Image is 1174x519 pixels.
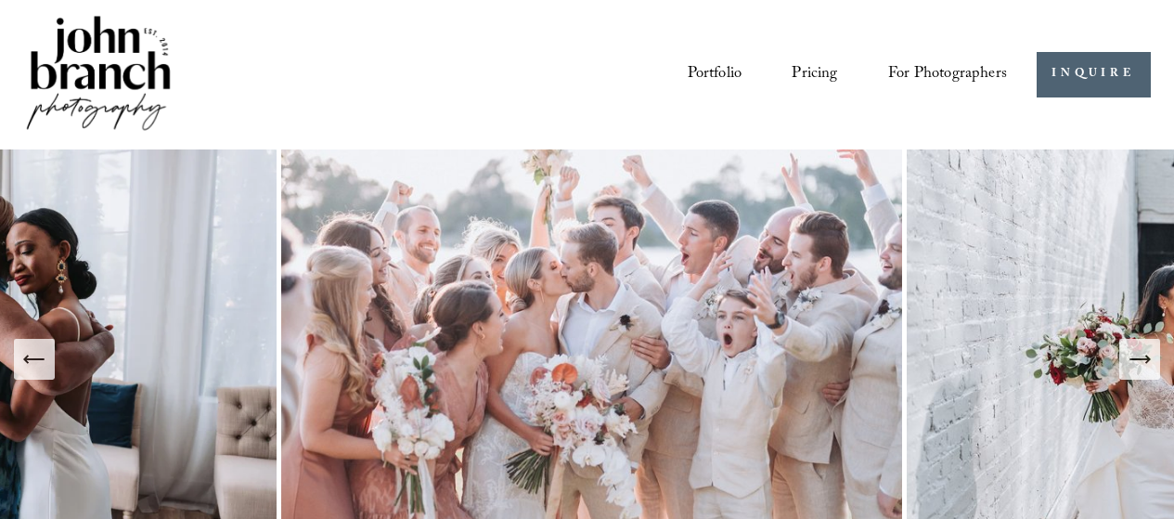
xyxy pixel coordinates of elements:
[688,58,742,91] a: Portfolio
[23,12,174,137] img: John Branch IV Photography
[1037,52,1151,97] a: INQUIRE
[1119,339,1160,380] button: Next Slide
[792,58,837,91] a: Pricing
[888,58,1007,91] a: folder dropdown
[14,339,55,380] button: Previous Slide
[888,59,1007,90] span: For Photographers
